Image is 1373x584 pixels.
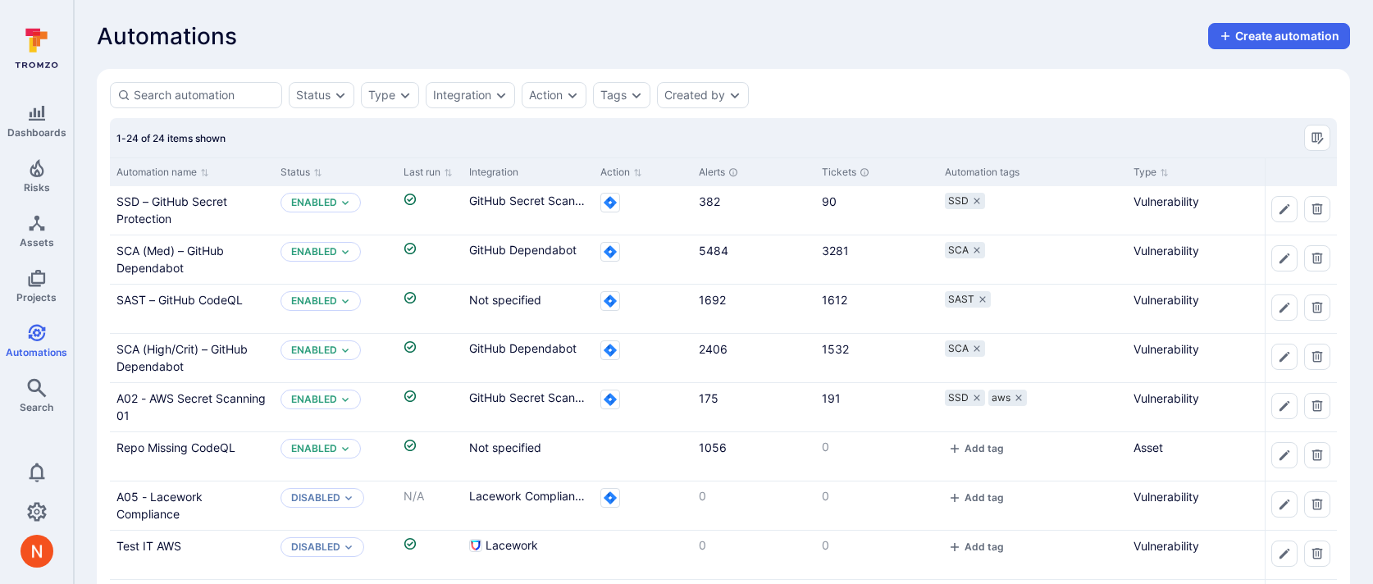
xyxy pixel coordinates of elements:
button: Expand dropdown [340,247,350,257]
button: Delete automation [1304,541,1330,567]
span: Lacework Compliance [469,488,587,504]
span: Projects [16,291,57,303]
svg: Jira [600,242,620,262]
button: Expand dropdown [495,89,508,102]
div: Cell for Integration [463,531,594,579]
p: 0 [822,439,932,455]
div: Cell for Last run [397,531,463,579]
button: Delete automation [1304,196,1330,222]
div: Cell for Automation name [110,186,274,235]
button: Enabled [291,442,337,455]
button: Enabled [291,393,337,406]
button: Enabled [291,294,337,308]
button: Delete automation [1304,393,1330,419]
span: Assets [20,236,54,249]
div: Cell for Automation tags [938,432,1127,481]
button: Delete automation [1304,491,1330,518]
button: Disabled [291,541,340,554]
p: Vulnerability [1134,390,1298,407]
p: Vulnerability [1134,193,1298,210]
span: Risks [24,181,50,194]
span: Dashboards [7,126,66,139]
div: Cell for Automation tags [938,383,1127,431]
div: Cell for Alerts [692,186,815,235]
div: Cell for Type [1127,186,1304,235]
div: Cell for Tickets [815,235,938,284]
div: SSD [945,193,985,209]
button: Edit automation [1271,344,1298,370]
div: Cell for Action [594,186,692,235]
div: Cell for [1265,481,1337,530]
span: SAST [948,293,974,306]
a: SCA (High/Crit) – GitHub Dependabot [116,342,248,373]
div: Integration [433,89,491,102]
p: Enabled [291,245,337,258]
button: Expand dropdown [340,296,350,306]
span: Search [20,401,53,413]
div: Cell for Status [274,285,397,333]
p: Vulnerability [1134,340,1298,358]
p: Asset [1134,439,1298,456]
div: Cell for Type [1127,432,1304,481]
button: Delete automation [1304,344,1330,370]
div: SAST [945,291,991,308]
a: 90 [822,194,837,208]
div: created by filter [657,82,749,108]
div: tags-cell- [945,291,1120,308]
button: Edit automation [1271,294,1298,321]
button: Sort by Automation name [116,166,209,179]
div: Cell for Action [594,235,692,284]
div: tags-cell- [945,242,1120,258]
p: Vulnerability [1134,537,1298,554]
p: Vulnerability [1134,291,1298,308]
div: SSD [945,390,985,406]
button: add tag [945,491,1007,504]
div: Cell for Integration [463,334,594,382]
span: Automations [6,346,67,358]
p: 0 [699,488,809,504]
button: add tag [945,442,1007,454]
svg: Jira [600,340,620,360]
span: SSD [948,194,969,208]
div: status filter [289,82,354,108]
div: aws [988,390,1027,406]
div: Cell for Alerts [692,334,815,382]
div: Unresolved alerts [728,167,738,177]
span: Lacework [486,537,538,554]
div: SCA [945,242,985,258]
button: Sort by Status [281,166,322,179]
div: Tickets [822,165,932,180]
button: Expand dropdown [334,89,347,102]
button: Delete automation [1304,294,1330,321]
div: Cell for Automation name [110,432,274,481]
button: Disabled [291,491,340,504]
a: Repo Missing CodeQL [116,440,235,454]
div: Cell for Alerts [692,531,815,579]
div: Cell for Type [1127,531,1304,579]
div: Cell for Integration [463,432,594,481]
div: Cell for Automation name [110,383,274,431]
div: Cell for Last run [397,432,463,481]
div: Cell for Action [594,285,692,333]
p: Enabled [291,196,337,209]
div: Cell for Tickets [815,432,938,481]
button: Type [368,89,395,102]
span: GitHub Dependabot [469,340,577,357]
a: 191 [822,391,841,405]
div: Cell for [1265,186,1337,235]
a: SSD – GitHub Secret Protection [116,194,227,226]
div: Cell for Automation tags [938,481,1127,530]
button: Expand dropdown [344,542,354,552]
span: SSD [948,391,969,404]
div: Cell for [1265,383,1337,431]
p: N/A [404,488,456,504]
div: tags-cell- [945,439,1120,459]
button: Manage columns [1304,125,1330,151]
button: Expand dropdown [344,493,354,503]
a: 1532 [822,342,849,356]
div: Cell for Last run [397,334,463,382]
button: Edit automation [1271,393,1298,419]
